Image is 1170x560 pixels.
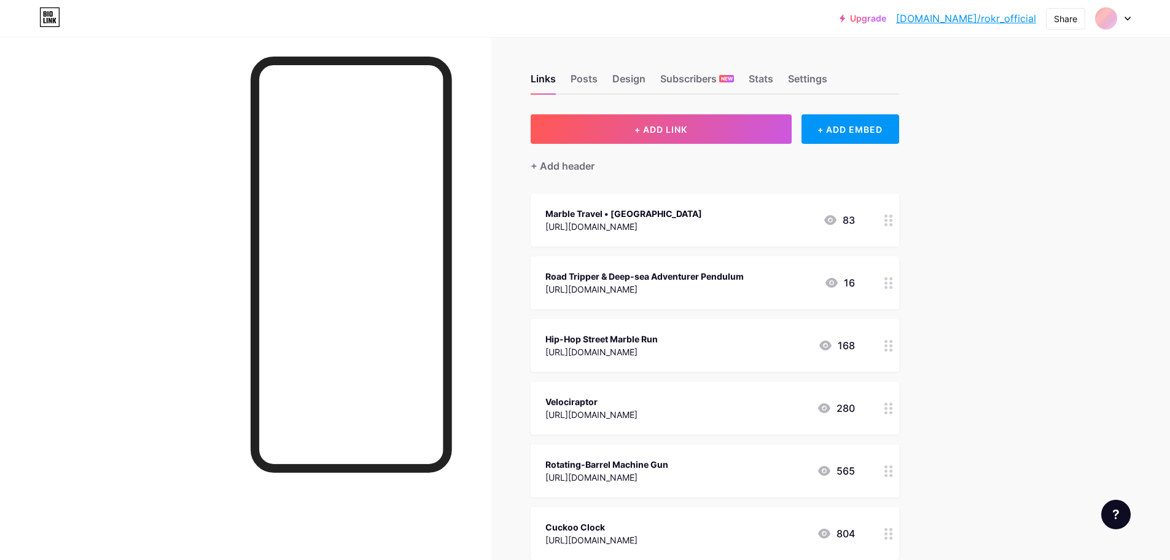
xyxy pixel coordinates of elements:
[634,124,687,135] span: + ADD LINK
[545,207,702,220] div: Marble Travel • [GEOGRAPHIC_DATA]
[896,11,1036,26] a: [DOMAIN_NAME]/rokr_official
[749,71,773,93] div: Stats
[545,534,638,546] div: [URL][DOMAIN_NAME]
[545,283,744,296] div: [URL][DOMAIN_NAME]
[817,526,855,541] div: 804
[660,71,734,93] div: Subscribers
[817,401,855,416] div: 280
[840,14,886,23] a: Upgrade
[545,521,638,534] div: Cuckoo Clock
[545,458,668,471] div: Rotating-Barrel Machine Gun
[545,408,638,421] div: [URL][DOMAIN_NAME]
[531,71,556,93] div: Links
[545,471,668,484] div: [URL][DOMAIN_NAME]
[571,71,598,93] div: Posts
[1054,12,1077,25] div: Share
[531,114,792,144] button: + ADD LINK
[817,463,855,478] div: 565
[721,75,733,82] span: NEW
[818,338,855,353] div: 168
[545,395,638,408] div: Velociraptor
[788,71,827,93] div: Settings
[801,114,899,144] div: + ADD EMBED
[531,159,595,173] div: + Add header
[823,213,855,227] div: 83
[545,333,658,345] div: Hip-Hop Street Marble Run
[545,270,744,283] div: Road Tripper & Deep-sea Adventurer Pendulum
[545,220,702,233] div: [URL][DOMAIN_NAME]
[824,275,855,290] div: 16
[612,71,645,93] div: Design
[545,345,658,358] div: [URL][DOMAIN_NAME]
